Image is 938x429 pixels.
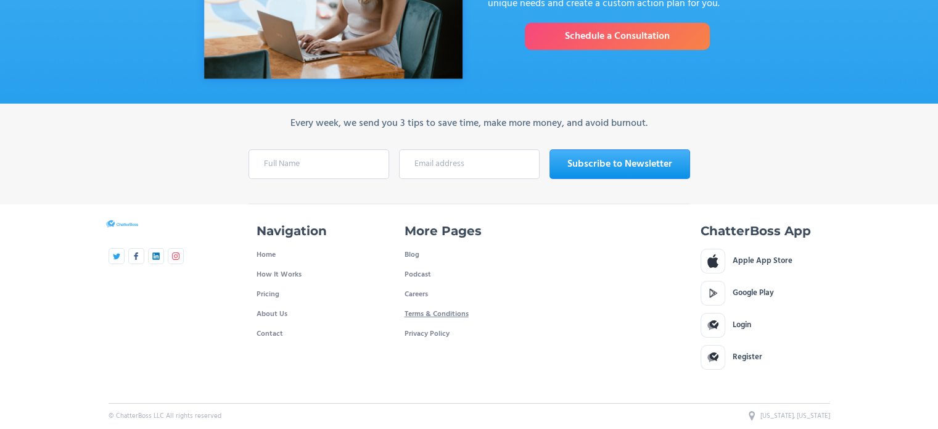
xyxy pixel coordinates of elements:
[257,265,302,285] a: How It Works
[257,304,287,324] a: About Us
[733,287,774,299] div: Google Play
[549,149,690,179] input: Subscribe to Newsletter
[701,281,830,306] a: Google Play
[399,149,540,179] input: Email address
[257,324,283,344] a: Contact
[249,149,389,179] input: Full Name
[733,319,751,331] div: Login
[876,367,923,414] iframe: Drift Widget Chat Controller
[701,249,830,273] a: Apple App Store
[405,245,419,265] a: Blog
[733,351,762,364] div: Register
[525,23,710,50] a: Schedule a Consultation
[249,149,690,179] form: Newsletter Subscribe Footer Form
[257,245,276,265] a: Home
[405,304,469,324] a: Terms & Conditions
[405,324,450,344] a: Privacy Policy
[405,285,428,304] a: Careers
[760,411,830,421] div: [US_STATE], [US_STATE]
[701,223,811,239] h4: ChatterBoss App
[290,116,648,131] div: Every week, we send you 3 tips to save time, make more money, and avoid burnout.
[405,223,482,239] h4: More Pages
[109,411,221,421] div: © ChatterBoss LLC All rights reserved
[701,345,830,370] a: Register
[733,255,792,267] div: Apple App Store
[405,265,534,285] a: Podcast
[701,313,830,338] a: Login
[257,285,279,304] a: Pricing
[257,223,327,239] h4: Navigation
